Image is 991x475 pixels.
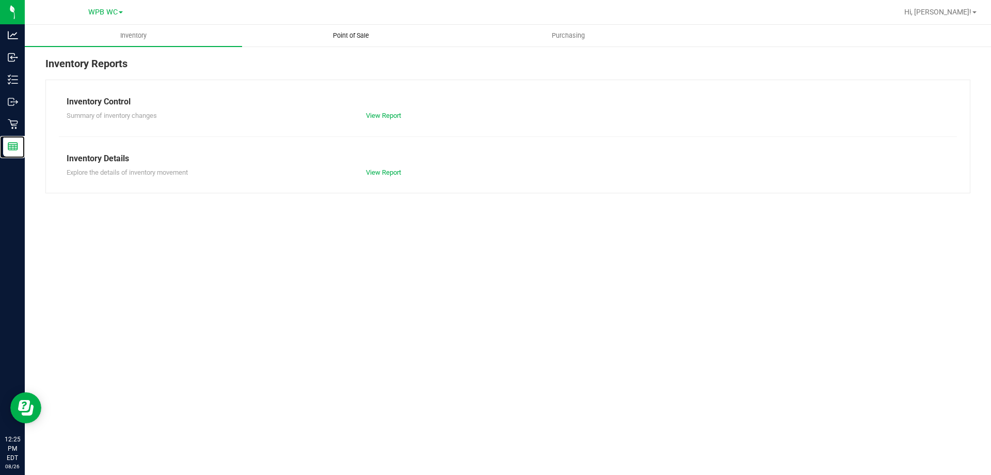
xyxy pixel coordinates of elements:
span: Inventory [106,31,161,40]
a: Point of Sale [242,25,459,47]
inline-svg: Inbound [8,52,18,63]
p: 08/26 [5,463,20,470]
iframe: Resource center [10,392,41,423]
p: 12:25 PM EDT [5,435,20,463]
span: WPB WC [88,8,118,17]
inline-svg: Reports [8,141,18,151]
div: Inventory Reports [45,56,970,80]
inline-svg: Analytics [8,30,18,40]
a: View Report [366,112,401,119]
inline-svg: Inventory [8,74,18,85]
a: View Report [366,168,401,176]
a: Inventory [25,25,242,47]
div: Inventory Control [67,96,949,108]
span: Explore the details of inventory movement [67,168,188,176]
span: Hi, [PERSON_NAME]! [904,8,971,16]
inline-svg: Retail [8,119,18,129]
span: Point of Sale [319,31,383,40]
div: Inventory Details [67,152,949,165]
span: Purchasing [538,31,599,40]
inline-svg: Outbound [8,97,18,107]
a: Purchasing [459,25,677,47]
span: Summary of inventory changes [67,112,157,119]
